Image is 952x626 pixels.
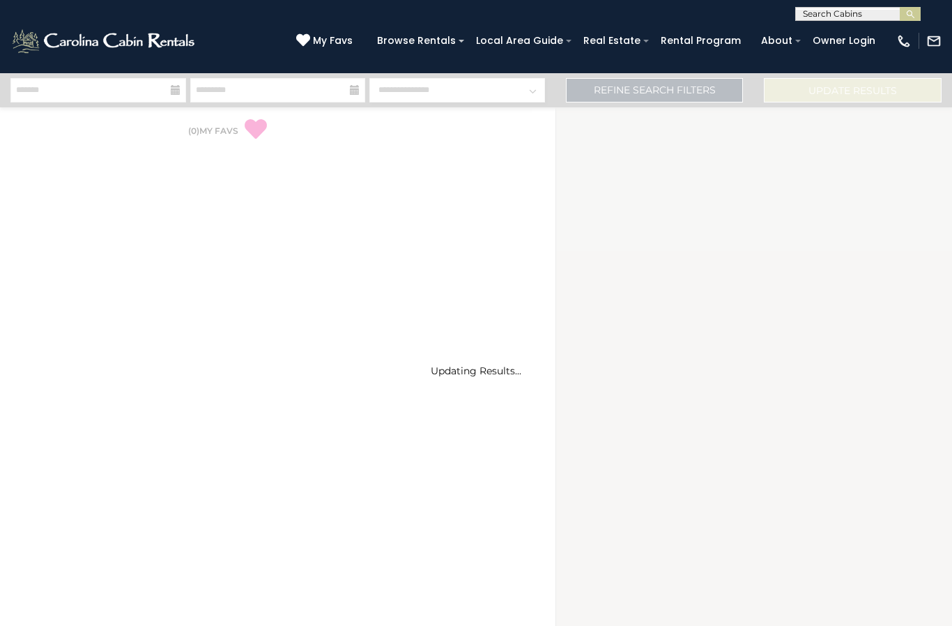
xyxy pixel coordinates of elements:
[313,33,353,48] span: My Favs
[654,30,748,52] a: Rental Program
[370,30,463,52] a: Browse Rentals
[926,33,942,49] img: mail-regular-white.png
[754,30,799,52] a: About
[10,27,199,55] img: White-1-2.png
[296,33,356,49] a: My Favs
[806,30,882,52] a: Owner Login
[896,33,912,49] img: phone-regular-white.png
[576,30,647,52] a: Real Estate
[469,30,570,52] a: Local Area Guide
